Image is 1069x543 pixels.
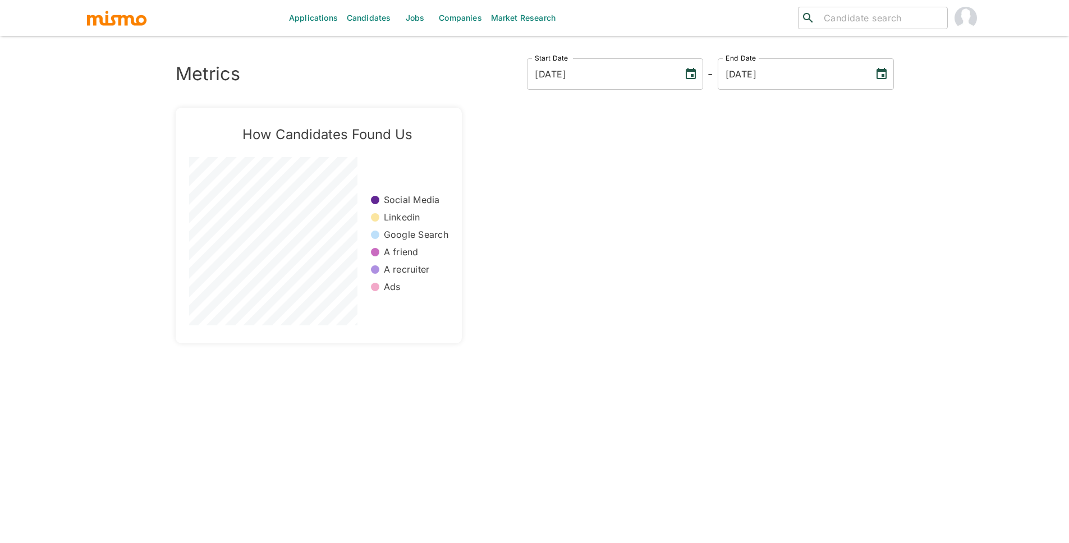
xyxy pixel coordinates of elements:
[384,228,448,241] p: Google Search
[384,280,401,293] p: Ads
[718,58,866,90] input: MM/DD/YYYY
[384,263,430,276] p: A recruiter
[708,65,713,83] h6: -
[955,7,977,29] img: Luis Alejandro Cortes Chacon
[176,63,240,85] h3: Metrics
[384,211,420,224] p: Linkedin
[86,10,148,26] img: logo
[384,246,419,259] p: A friend
[680,63,702,85] button: Choose date, selected date is Sep 23, 2022
[870,63,893,85] button: Choose date, selected date is Sep 23, 2025
[535,53,568,63] label: Start Date
[207,126,448,144] h5: How Candidates Found Us
[819,10,943,26] input: Candidate search
[726,53,756,63] label: End Date
[384,194,440,206] p: Social Media
[527,58,675,90] input: MM/DD/YYYY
